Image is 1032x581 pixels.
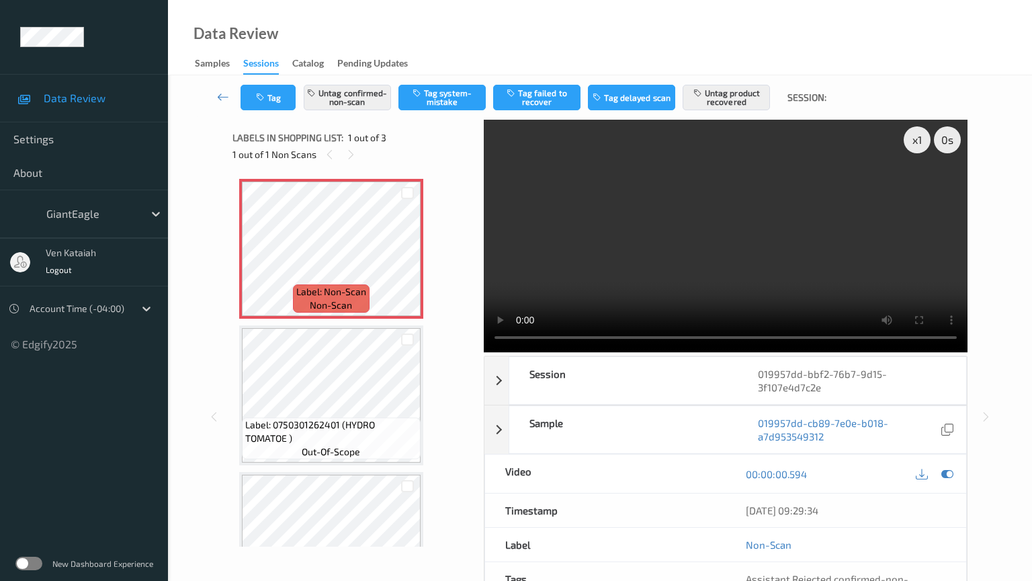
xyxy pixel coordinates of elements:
[746,467,807,481] a: 00:00:00.594
[195,54,243,73] a: Samples
[509,406,738,453] div: Sample
[241,85,296,110] button: Tag
[310,299,352,312] span: non-scan
[243,56,279,75] div: Sessions
[337,54,421,73] a: Pending Updates
[493,85,580,110] button: Tag failed to recover
[485,455,726,493] div: Video
[746,538,791,551] a: Non-Scan
[292,54,337,73] a: Catalog
[485,528,726,561] div: Label
[398,85,486,110] button: Tag system-mistake
[484,356,967,405] div: Session019957dd-bbf2-76b7-9d15-3f107e4d7c2e
[296,285,366,299] span: Label: Non-Scan
[243,54,292,75] a: Sessions
[738,357,966,404] div: 019957dd-bbf2-76b7-9d15-3f107e4d7c2e
[485,494,726,527] div: Timestamp
[683,85,770,110] button: Untag product recovered
[232,131,343,145] span: Labels in shopping list:
[245,418,417,445] span: Label: 0750301262401 (HYDRO TOMATOE )
[787,91,826,104] span: Session:
[588,85,675,110] button: Tag delayed scan
[509,357,738,404] div: Session
[304,85,391,110] button: Untag confirmed-non-scan
[348,131,386,145] span: 1 out of 3
[292,56,324,73] div: Catalog
[195,56,230,73] div: Samples
[193,27,278,40] div: Data Review
[758,416,938,443] a: 019957dd-cb89-7e0e-b018-a7d953549312
[302,445,360,459] span: out-of-scope
[934,126,961,153] div: 0 s
[337,56,408,73] div: Pending Updates
[232,146,474,163] div: 1 out of 1 Non Scans
[484,405,967,454] div: Sample019957dd-cb89-7e0e-b018-a7d953549312
[904,126,931,153] div: x 1
[746,504,946,517] div: [DATE] 09:29:34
